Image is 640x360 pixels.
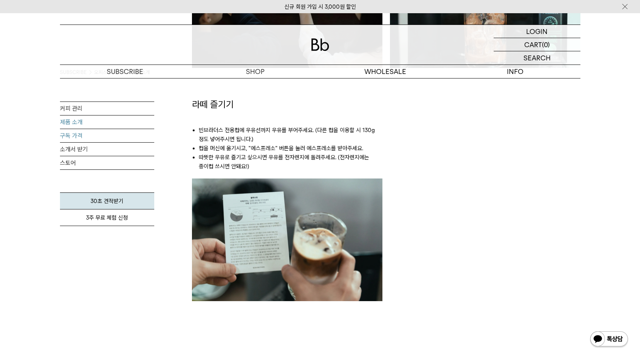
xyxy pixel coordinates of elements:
p: INFO [450,65,580,78]
a: LOGIN [494,25,580,38]
h3: 라떼 즐기기 [192,98,382,111]
a: SUBSCRIBE [60,65,190,78]
p: (0) [542,38,550,51]
a: CART (0) [494,38,580,51]
a: 30초 견적받기 [60,192,154,209]
a: 신규 회원 가입 시 3,000원 할인 [284,3,356,10]
a: 커피 관리 [60,102,154,115]
li: 따뜻한 우유로 즐기고 싶으시면 우유를 전자렌지에 돌려주세요. (전자렌지에는 종이컵 쓰시면 안돼요!) [199,153,382,171]
li: 빈브라더스 전용컵에 우유선까지 우유를 부어주세요. (다른 컵을 이용할 시 130g 정도 넣어주시면 됩니다.) [199,126,382,144]
li: 컵을 머신에 옮기시고, "에스프레소" 버튼을 눌러 에스프레소를 받아주세요. [199,144,382,153]
img: 카카오톡 채널 1:1 채팅 버튼 [589,331,629,349]
a: 소개서 받기 [60,143,154,156]
p: LOGIN [526,25,548,38]
p: WHOLESALE [320,65,450,78]
a: 스토어 [60,156,154,169]
a: 3주 무료 체험 신청 [60,209,154,226]
p: CART [524,38,542,51]
a: SHOP [190,65,320,78]
img: 로고 [311,38,329,51]
p: SEARCH [523,51,551,65]
img: 라떼 즐기기 [192,178,382,301]
a: 제품 소개 [60,115,154,129]
a: 구독 가격 [60,129,154,142]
